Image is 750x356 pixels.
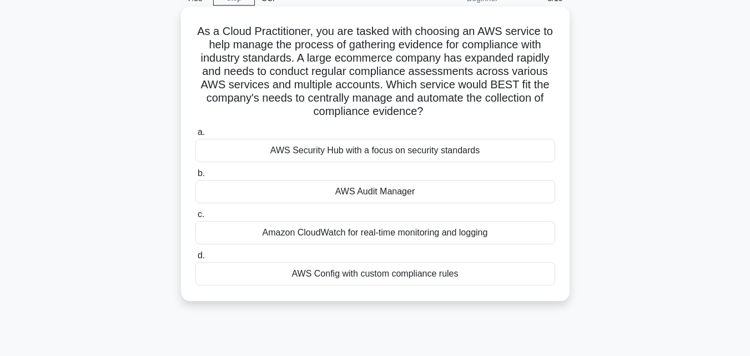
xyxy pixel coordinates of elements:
[198,250,205,260] span: d.
[198,168,205,178] span: b.
[198,209,204,219] span: c.
[195,221,555,244] div: Amazon CloudWatch for real-time monitoring and logging
[195,262,555,285] div: AWS Config with custom compliance rules
[194,24,556,119] h5: As a Cloud Practitioner, you are tasked with choosing an AWS service to help manage the process o...
[195,139,555,162] div: AWS Security Hub with a focus on security standards
[198,127,205,137] span: a.
[195,180,555,203] div: AWS Audit Manager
